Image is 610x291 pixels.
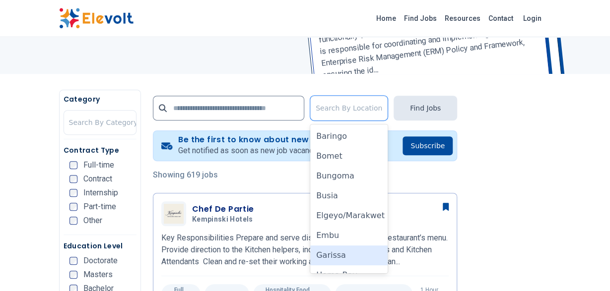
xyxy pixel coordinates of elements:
div: Elgeyo/Marakwet [310,206,388,226]
a: Resources [441,10,484,26]
h5: Education Level [64,241,136,251]
img: Elevolt [59,8,134,29]
div: Busia [310,186,388,206]
p: Showing 619 jobs [153,169,457,181]
input: Doctorate [69,257,77,265]
span: Contract [83,175,112,183]
span: Full-time [83,161,114,169]
span: Other [83,217,102,225]
div: Garissa [310,245,388,265]
input: Other [69,217,77,225]
a: Contact [484,10,517,26]
input: Full-time [69,161,77,169]
a: Login [517,8,547,28]
span: Internship [83,189,118,197]
span: Kempinski Hotels [192,215,253,224]
div: Bomet [310,146,388,166]
iframe: Chat Widget [560,243,610,291]
p: Get notified as soon as new job vacancies are posted. [178,145,365,157]
div: Bungoma [310,166,388,186]
span: Part-time [83,203,116,211]
a: Find Jobs [400,10,441,26]
div: Baringo [310,126,388,146]
h3: Chef De Partie [192,203,257,215]
h5: Category [64,94,136,104]
div: Homa Bay [310,265,388,285]
input: Part-time [69,203,77,211]
a: Home [372,10,400,26]
h5: Contract Type [64,145,136,155]
img: Kempinski Hotels [164,204,184,224]
div: Embu [310,226,388,245]
input: Masters [69,271,77,279]
span: Masters [83,271,113,279]
input: Internship [69,189,77,197]
span: Doctorate [83,257,118,265]
h4: Be the first to know about new jobs. [178,135,365,145]
input: Contract [69,175,77,183]
button: Find Jobs [394,96,457,120]
p: Key Responsibilities Prepare and serve dishes according to the restaurant’s menu. Provide directi... [161,232,449,268]
button: Subscribe [403,136,453,155]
